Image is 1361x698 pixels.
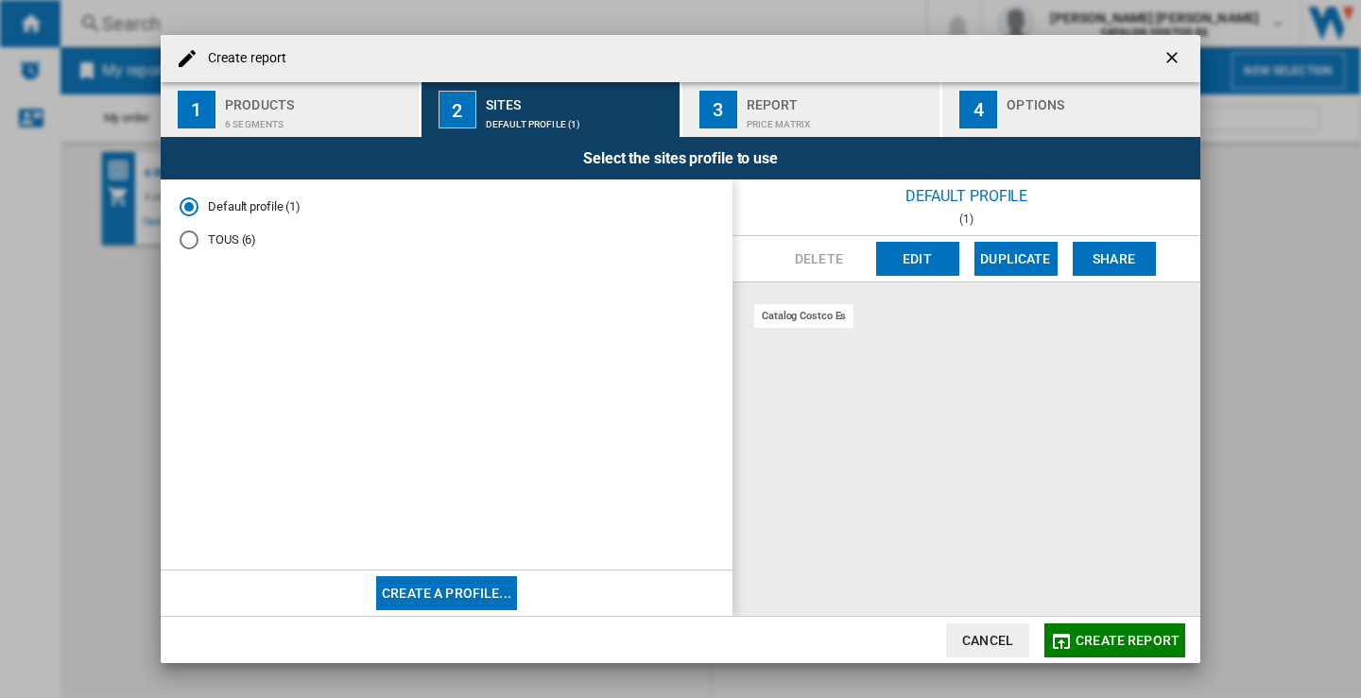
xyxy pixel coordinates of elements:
button: 2 Sites Default profile (1) [422,82,681,137]
button: Edit [876,242,959,276]
button: 1 Products 6 segments [161,82,421,137]
button: 4 Options [942,82,1200,137]
div: 4 [959,91,997,128]
div: Price Matrix [747,110,933,129]
div: catalog costco es [754,304,853,328]
button: Create report [1044,623,1185,657]
div: 6 segments [225,110,411,129]
button: getI18NText('BUTTONS.CLOSE_DIALOG') [1155,40,1193,77]
button: Delete [778,242,861,276]
span: Create report [1076,633,1180,648]
div: Report [747,90,933,110]
div: 2 [439,91,476,128]
div: Sites [486,90,672,110]
button: Cancel [946,623,1029,657]
div: 1 [178,91,215,128]
h4: Create report [198,49,286,68]
ng-md-icon: getI18NText('BUTTONS.CLOSE_DIALOG') [1163,48,1185,71]
div: (1) [732,213,1200,226]
div: Options [1007,90,1193,110]
button: Share [1073,242,1156,276]
button: Duplicate [974,242,1058,276]
div: Default profile (1) [486,110,672,129]
div: Select the sites profile to use [161,137,1200,179]
md-radio-button: Default profile (1) [180,198,714,216]
md-radio-button: TOUS (6) [180,231,714,249]
div: Products [225,90,411,110]
button: Create a profile... [376,576,517,610]
div: 3 [699,91,737,128]
button: 3 Report Price Matrix [682,82,942,137]
div: Default profile [732,179,1200,213]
